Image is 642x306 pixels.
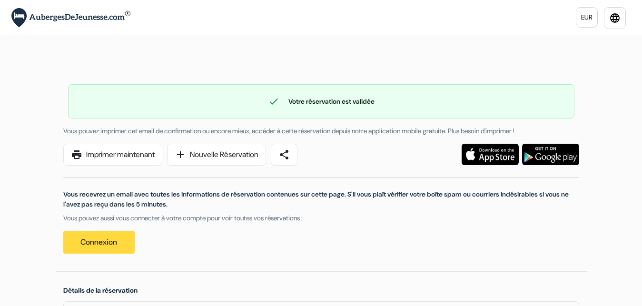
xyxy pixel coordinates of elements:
[63,286,138,295] span: Détails de la réservation
[576,7,598,28] a: EUR
[63,127,514,135] span: Vous pouvez imprimer cet email de confirmation ou encore mieux, accéder à cette réservation depui...
[11,8,130,28] img: AubergesDeJeunesse.com
[63,144,162,166] a: printImprimer maintenant
[604,7,626,29] a: language
[63,231,135,254] a: Connexion
[71,149,82,160] span: print
[278,149,290,160] span: share
[69,96,574,107] div: Votre réservation est validée
[63,189,579,209] p: Vous recevrez un email avec toutes les informations de réservation contenues sur cette page. S'il...
[175,149,186,160] span: add
[522,144,579,165] img: Téléchargez l'application gratuite
[609,12,621,24] i: language
[268,96,279,107] span: check
[167,144,266,166] a: addNouvelle Réservation
[271,144,297,166] a: share
[63,213,579,223] p: Vous pouvez aussi vous connecter à votre compte pour voir toutes vos réservations :
[462,144,519,165] img: Téléchargez l'application gratuite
